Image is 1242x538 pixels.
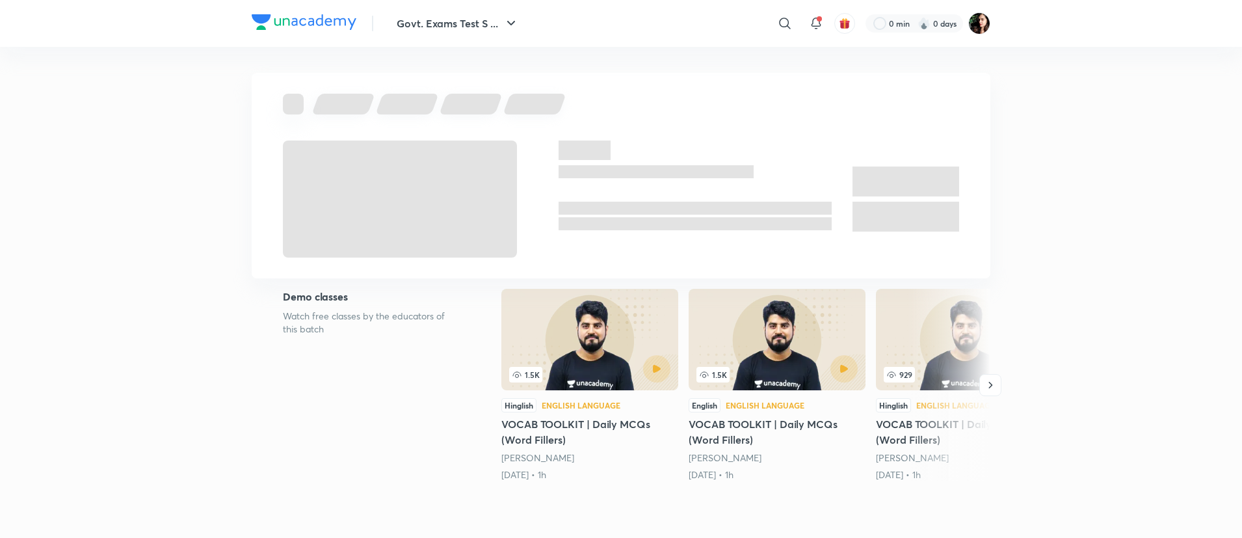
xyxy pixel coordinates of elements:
p: Watch free classes by the educators of this batch [283,310,460,336]
a: 1.5KEnglishEnglish LanguageVOCAB TOOLKIT | Daily MCQs (Word Fillers)[PERSON_NAME][DATE] • 1h [689,289,865,481]
h5: VOCAB TOOLKIT | Daily MCQs (Word Fillers) [876,416,1053,448]
span: 929 [884,367,915,383]
div: 27th May • 1h [876,468,1053,481]
a: [PERSON_NAME] [501,451,574,464]
a: VOCAB TOOLKIT | Daily MCQs (Word Fillers) [689,289,865,481]
button: avatar [834,13,855,34]
a: 929HinglishEnglish LanguageVOCAB TOOLKIT | Daily MCQs (Word Fillers)[PERSON_NAME][DATE] • 1h [876,289,1053,481]
div: English Language [542,401,620,409]
div: English Language [726,401,804,409]
h5: VOCAB TOOLKIT | Daily MCQs (Word Fillers) [689,416,865,448]
div: Hinglish [876,398,911,412]
div: Vishal Parihar [689,451,865,464]
h5: VOCAB TOOLKIT | Daily MCQs (Word Fillers) [501,416,678,448]
h5: Demo classes [283,289,460,304]
div: 20th May • 1h [689,468,865,481]
img: Priyanka K [968,12,990,34]
a: [PERSON_NAME] [689,451,761,464]
div: Vishal Parihar [501,451,678,464]
span: 1.5K [509,367,542,383]
span: 1.5K [696,367,730,383]
a: [PERSON_NAME] [876,451,949,464]
a: Company Logo [252,14,356,33]
img: Company Logo [252,14,356,30]
a: VOCAB TOOLKIT | Daily MCQs (Word Fillers) [501,289,678,481]
div: Vishal Parihar [876,451,1053,464]
img: streak [918,17,931,30]
button: Govt. Exams Test S ... [389,10,527,36]
img: avatar [839,18,851,29]
div: 7th May • 1h [501,468,678,481]
div: Hinglish [501,398,536,412]
a: VOCAB TOOLKIT | Daily MCQs (Word Fillers) [876,289,1053,481]
a: 1.5KHinglishEnglish LanguageVOCAB TOOLKIT | Daily MCQs (Word Fillers)[PERSON_NAME][DATE] • 1h [501,289,678,481]
div: English [689,398,720,412]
